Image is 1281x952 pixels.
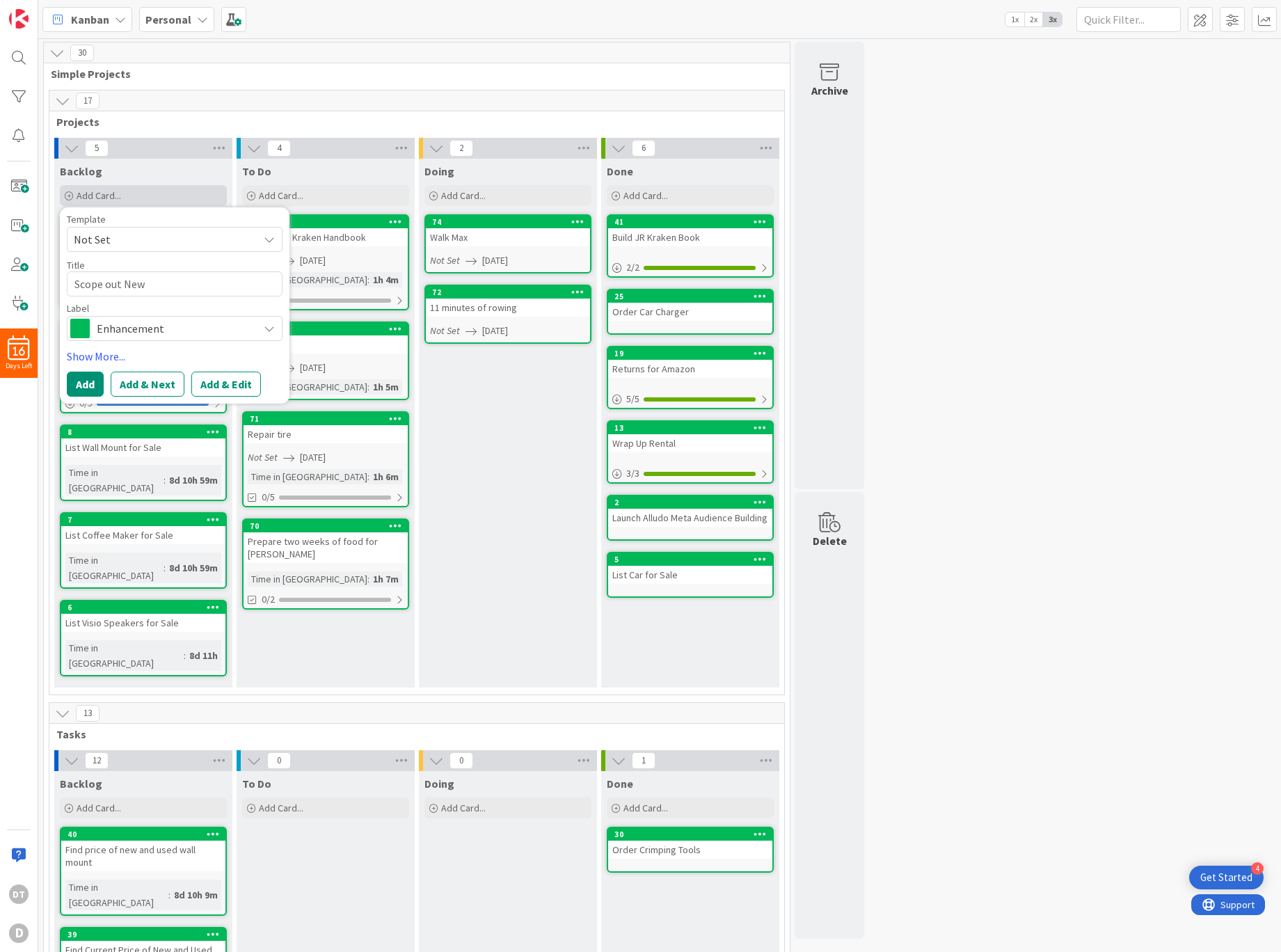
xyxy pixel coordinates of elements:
span: : [367,272,369,287]
div: 8d 10h 59m [166,560,221,576]
div: 39 [61,928,225,941]
span: Add Card... [441,189,486,202]
div: Get Started [1200,871,1252,884]
div: 13 [614,423,772,433]
span: 17 [76,93,100,109]
div: 13 [608,422,772,434]
a: 2Launch Alludo Meta Audience Building [607,495,774,541]
div: 2 [614,498,772,507]
span: Simple Projects [51,67,772,81]
div: 30 [614,830,772,839]
span: : [367,469,369,484]
div: 75 [250,217,408,227]
div: 2/2 [608,259,772,276]
a: 19Returns for Amazon5/5 [607,346,774,409]
span: : [164,473,166,488]
span: [DATE] [482,253,508,268]
a: 70Prepare two weeks of food for [PERSON_NAME]Time in [GEOGRAPHIC_DATA]:1h 7m0/2 [242,518,409,610]
div: 71 [244,413,408,425]
button: Add & Edit [191,372,261,397]
a: 7211 minutes of rowingNot Set[DATE] [424,285,591,344]
div: 1h 7m [369,571,402,587]
span: 12 [85,752,109,769]
span: Support [29,2,63,19]
span: Add Card... [259,802,303,814]
div: List Coffee Maker for Sale [61,526,225,544]
div: 8d 11h [186,648,221,663]
a: 25Order Car Charger [607,289,774,335]
div: 25 [614,292,772,301]
div: 8 [61,426,225,438]
span: 16 [13,347,25,356]
div: 1h 4m [369,272,402,287]
div: 7List Coffee Maker for Sale [61,514,225,544]
b: Personal [145,13,191,26]
div: 72 [426,286,590,299]
div: List Car for Sale [608,566,772,584]
span: Tasks [56,727,767,741]
span: 30 [70,45,94,61]
div: 71 [250,414,408,424]
div: Prepare two weeks of food for [PERSON_NAME] [244,532,408,563]
div: 41Build JR Kraken Book [608,216,772,246]
span: Add Card... [259,189,303,202]
span: [DATE] [482,324,508,338]
div: 7211 minutes of rowing [426,286,590,317]
img: Visit kanbanzone.com [9,9,29,29]
div: 5List Car for Sale [608,553,772,584]
div: Returns for Amazon [608,360,772,378]
span: To Do [242,164,271,178]
span: Add Card... [77,189,121,202]
div: 5/5 [608,390,772,408]
div: 4 [1251,862,1264,875]
div: Wrap Up Rental [608,434,772,452]
div: 75Pick up JR Kraken Handbook [244,216,408,246]
div: Order Car Charger [608,303,772,321]
div: 3/3 [608,465,772,482]
div: 6 [67,603,225,612]
span: 6 [632,140,655,157]
div: 2 [608,496,772,509]
a: 74Walk MaxNot Set[DATE] [424,214,591,273]
span: [DATE] [300,253,326,268]
a: 8List Wall Mount for SaleTime in [GEOGRAPHIC_DATA]:8d 10h 59m [60,425,227,501]
div: 72 [432,287,590,297]
span: Done [607,777,633,791]
div: 74Walk Max [426,216,590,246]
div: 7 [61,514,225,526]
label: Title [67,259,85,271]
span: 2x [1024,13,1043,26]
a: 71Repair tireNot Set[DATE]Time in [GEOGRAPHIC_DATA]:1h 6m0/5 [242,411,409,507]
div: 8d 10h 59m [166,473,221,488]
a: 30Order Crimping Tools [607,827,774,873]
span: : [168,887,170,903]
div: Launch Alludo Meta Audience Building [608,509,772,527]
i: Not Set [248,451,278,463]
div: List Wall Mount for Sale [61,438,225,457]
div: 5 [608,553,772,566]
div: 73Walk Max [244,323,408,354]
div: 41 [614,217,772,227]
div: 8List Wall Mount for Sale [61,426,225,457]
div: 0/5 [61,395,225,412]
span: [DATE] [300,360,326,375]
div: 8d 10h 9m [170,887,221,903]
div: Delete [813,532,847,549]
div: 19 [608,347,772,360]
span: Backlog [60,777,102,791]
div: 74 [432,217,590,227]
div: Archive [811,82,848,99]
span: 3 / 3 [626,466,639,481]
span: 2 / 2 [626,260,639,275]
div: 2Launch Alludo Meta Audience Building [608,496,772,527]
i: Not Set [430,254,460,267]
div: 6 [61,601,225,614]
div: Time in [GEOGRAPHIC_DATA] [65,880,168,910]
span: 2 [449,140,473,157]
a: 73Walk MaxNot Set[DATE]Time in [GEOGRAPHIC_DATA]:1h 5m [242,322,409,400]
span: Add Card... [441,802,486,814]
a: 41Build JR Kraken Book2/2 [607,214,774,278]
div: 13Wrap Up Rental [608,422,772,452]
div: 19Returns for Amazon [608,347,772,378]
span: 13 [76,705,100,722]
